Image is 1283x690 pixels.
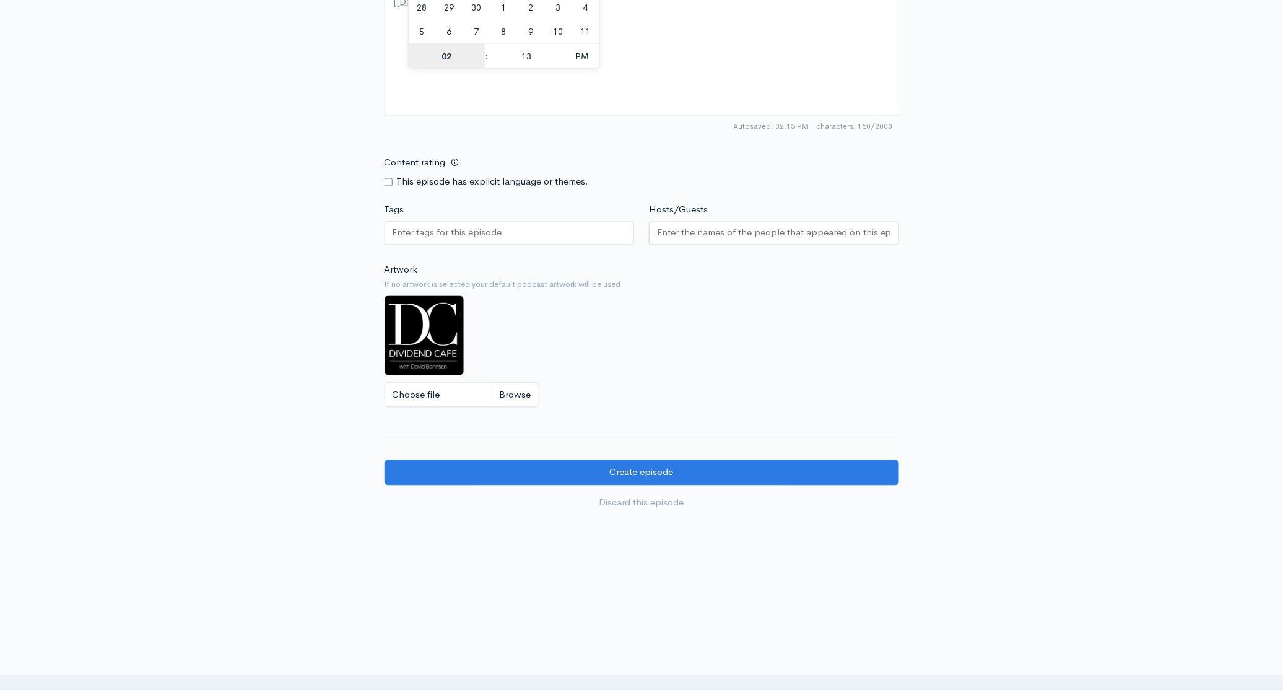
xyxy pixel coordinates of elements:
[385,151,446,176] label: Content rating
[385,460,899,486] input: Create episode
[393,226,504,240] input: Enter tags for this episode
[565,44,599,69] span: Click to toggle
[385,263,418,277] label: Artwork
[385,491,899,516] a: Discard this episode
[649,203,708,217] label: Hosts/Guests
[437,19,461,43] span: October 6, 2025
[464,19,489,43] span: October 7, 2025
[410,19,434,43] span: October 5, 2025
[397,175,589,190] label: This episode has explicit language or themes.
[409,44,485,69] input: Hour
[492,19,516,43] span: October 8, 2025
[734,121,809,132] span: Autosaved: 02:13 PM
[573,19,598,43] span: October 11, 2025
[485,44,489,69] span: :
[519,19,543,43] span: October 9, 2025
[489,44,565,69] input: Minute
[817,121,893,132] span: 150/2000
[657,226,891,240] input: Enter the names of the people that appeared on this episode
[385,203,404,217] label: Tags
[385,279,899,291] small: If no artwork is selected your default podcast artwork will be used
[546,19,570,43] span: October 10, 2025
